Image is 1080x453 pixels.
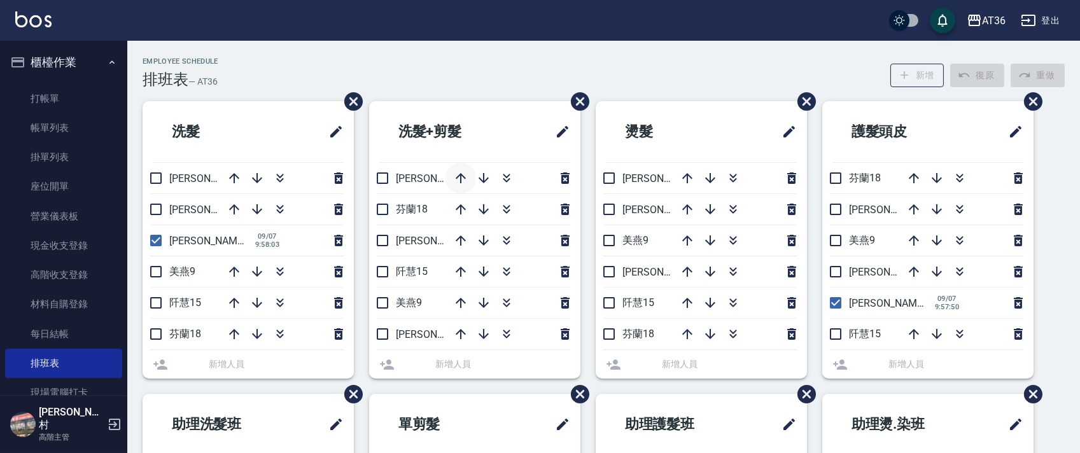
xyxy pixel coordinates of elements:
[933,295,961,303] span: 09/07
[561,83,591,120] span: 刪除班表
[788,83,818,120] span: 刪除班表
[622,172,710,185] span: [PERSON_NAME]11
[832,401,972,447] h2: 助理燙.染班
[622,234,649,246] span: 美燕9
[396,172,484,185] span: [PERSON_NAME]11
[962,8,1011,34] button: AT36
[1016,9,1065,32] button: 登出
[5,231,122,260] a: 現金收支登錄
[143,71,188,88] h3: 排班表
[1000,409,1023,440] span: 修改班表的標題
[153,401,290,447] h2: 助理洗髮班
[396,203,428,215] span: 芬蘭18
[5,84,122,113] a: 打帳單
[5,143,122,172] a: 掛單列表
[622,328,654,340] span: 芬蘭18
[622,266,705,278] span: [PERSON_NAME]6
[169,296,201,309] span: 阡慧15
[5,260,122,289] a: 高階收支登錄
[1000,116,1023,147] span: 修改班表的標題
[849,172,881,184] span: 芬蘭18
[1014,375,1044,413] span: 刪除班表
[774,116,797,147] span: 修改班表的標題
[379,401,503,447] h2: 單剪髮
[335,83,365,120] span: 刪除班表
[188,75,218,88] h6: — AT36
[379,109,514,155] h2: 洗髮+剪髮
[5,289,122,319] a: 材料自購登錄
[1014,83,1044,120] span: 刪除班表
[606,109,723,155] h2: 燙髮
[832,109,964,155] h2: 護髮頭皮
[253,240,281,249] span: 9:58:03
[5,172,122,201] a: 座位開單
[321,409,344,440] span: 修改班表的標題
[849,266,937,278] span: [PERSON_NAME]16
[143,57,218,66] h2: Employee Schedule
[169,172,257,185] span: [PERSON_NAME]11
[547,409,570,440] span: 修改班表的標題
[788,375,818,413] span: 刪除班表
[39,406,104,431] h5: [PERSON_NAME]村
[933,303,961,311] span: 9:57:50
[321,116,344,147] span: 修改班表的標題
[335,375,365,413] span: 刪除班表
[930,8,955,33] button: save
[5,349,122,378] a: 排班表
[15,11,52,27] img: Logo
[169,265,195,277] span: 美燕9
[5,202,122,231] a: 營業儀表板
[5,113,122,143] a: 帳單列表
[849,328,881,340] span: 阡慧15
[39,431,104,443] p: 高階主管
[396,265,428,277] span: 阡慧15
[396,296,422,309] span: 美燕9
[982,13,1006,29] div: AT36
[5,46,122,79] button: 櫃檯作業
[849,297,931,309] span: [PERSON_NAME]6
[561,375,591,413] span: 刪除班表
[606,401,743,447] h2: 助理護髮班
[396,328,478,340] span: [PERSON_NAME]6
[169,328,201,340] span: 芬蘭18
[5,319,122,349] a: 每日結帳
[774,409,797,440] span: 修改班表的標題
[5,378,122,407] a: 現場電腦打卡
[547,116,570,147] span: 修改班表的標題
[10,412,36,437] img: Person
[153,109,270,155] h2: 洗髮
[396,235,484,247] span: [PERSON_NAME]16
[622,204,710,216] span: [PERSON_NAME]16
[169,204,257,216] span: [PERSON_NAME]16
[169,235,251,247] span: [PERSON_NAME]6
[849,234,875,246] span: 美燕9
[253,232,281,240] span: 09/07
[849,204,937,216] span: [PERSON_NAME]11
[622,296,654,309] span: 阡慧15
